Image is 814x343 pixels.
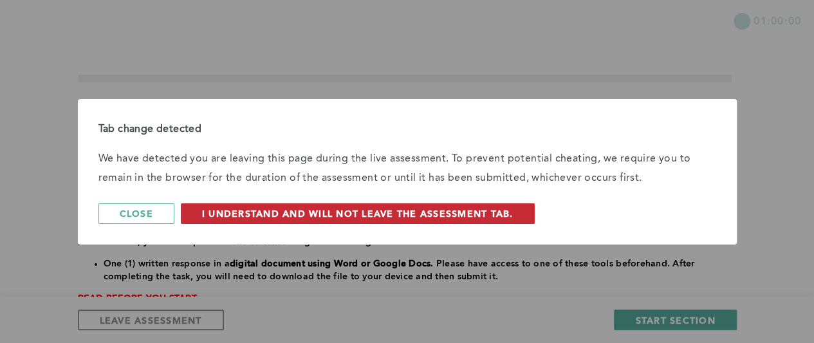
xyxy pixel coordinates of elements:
[202,207,513,219] span: I understand and will not leave the assessment tab.
[98,120,716,139] div: Tab change detected
[120,207,153,219] span: Close
[98,203,174,224] button: Close
[181,203,535,224] button: I understand and will not leave the assessment tab.
[98,149,716,188] p: We have detected you are leaving this page during the live assessment. To prevent potential cheat...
